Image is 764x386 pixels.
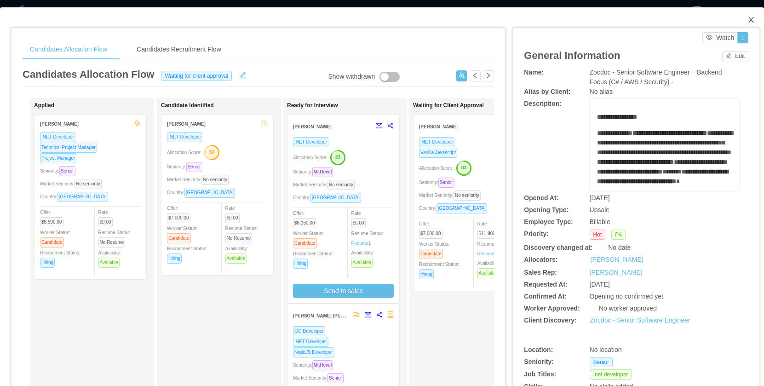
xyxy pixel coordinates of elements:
[524,100,562,107] b: Description:
[293,363,337,368] span: Seniority:
[312,360,333,370] span: Mid level
[524,48,620,63] article: General Information
[524,346,553,353] b: Location:
[590,281,610,288] span: [DATE]
[376,311,383,318] span: share-alt
[261,120,268,127] span: flag
[167,253,182,264] span: Hiring
[184,188,235,198] span: [GEOGRAPHIC_DATA]
[590,206,610,213] span: Upsale
[40,258,55,268] span: Hiring
[456,70,467,81] button: icon: usergroup-add
[161,71,232,81] span: Waiting for client approval
[23,39,115,60] div: Candidates Allocation Flow
[40,143,97,153] span: Technical Project Manager
[167,150,201,155] span: Allocation Score:
[590,88,613,95] span: No alias
[312,167,333,177] span: Mid level
[40,168,79,173] span: Seniority:
[98,258,120,268] span: Available
[40,121,79,127] strong: [PERSON_NAME]
[167,213,190,223] span: $7,000.00
[167,226,197,241] span: Worker Status:
[419,242,449,256] span: Worker Status:
[419,249,443,259] span: Candidate
[524,317,576,324] b: Client Discovery:
[738,7,764,33] button: Close
[477,268,499,278] span: Available
[419,180,458,185] span: Seniority:
[722,51,748,62] button: icon: editEdit
[209,149,215,155] text: 53
[454,160,472,175] button: 83
[351,231,384,246] span: Resume Status:
[134,120,141,127] span: team
[236,69,250,79] button: icon: edit
[98,210,116,225] span: Rate
[293,311,411,319] strong: [PERSON_NAME] [PERSON_NAME] [PERSON_NAME]
[419,148,457,158] span: Vanilla Javascript
[40,132,75,142] span: .NET Developer
[454,190,481,201] span: No seniority
[75,179,102,189] span: No seniority
[167,246,207,261] span: Recruitment Status:
[23,67,154,82] article: Candidates Allocation Flow
[371,119,383,133] button: mail
[167,190,239,195] span: Country:
[293,182,358,187] span: Market Seniority:
[167,121,206,127] strong: [PERSON_NAME]
[129,39,229,60] div: Candidates Recruitment Flow
[591,255,643,265] a: [PERSON_NAME]
[293,218,316,228] span: $6,150.00
[524,293,567,300] b: Confirmed At:
[611,230,626,240] span: P4
[419,124,458,129] strong: [PERSON_NAME]
[419,229,442,239] span: $7,000.00
[590,369,632,380] span: .net developer
[328,72,375,82] div: Show withdrawn
[524,370,556,378] b: Job Titles:
[40,217,63,227] span: $5,500.00
[40,237,64,248] span: Candidate
[351,258,373,268] span: Available
[461,165,467,170] text: 83
[293,284,394,298] button: Send to sales
[293,251,333,266] span: Recruitment Status:
[40,230,70,245] span: Worker Status:
[597,112,732,204] div: rdw-editor
[335,154,341,160] text: 83
[98,250,123,265] span: Availability:
[225,233,253,243] span: No Resume
[437,203,487,213] span: [GEOGRAPHIC_DATA]
[599,305,657,312] span: No worker approved
[360,308,372,323] button: mail
[293,137,328,147] span: .NET Developer
[590,345,702,355] div: No location
[590,218,610,225] span: Billable
[293,326,325,336] span: GO Developer
[293,155,327,160] span: Allocation Score:
[702,32,738,43] button: icon: eyeWatch
[747,16,755,23] i: icon: close
[483,70,494,81] button: icon: right
[293,238,317,248] span: Candidate
[293,124,332,129] strong: [PERSON_NAME]
[590,69,722,86] span: Zocdoc - Senior Software Engineer – Backend Focus (C# / AWS / Security) -
[524,230,549,237] b: Priority:
[351,211,369,225] span: Rate
[310,193,361,203] span: [GEOGRAPHIC_DATA]
[167,177,232,182] span: Market Seniority:
[167,206,194,220] span: Offer:
[161,102,290,109] h1: Candidate Identified
[590,317,690,324] a: Zocdoc - Senior Software Engineer
[524,194,558,202] b: Opened At:
[293,337,328,347] span: .NET Developer
[524,244,592,251] b: Discovery changed at:
[419,221,446,236] span: Offer:
[59,166,75,176] span: Senior
[40,181,105,186] span: Market Seniority:
[419,269,434,279] span: Hiring
[293,259,308,269] span: Hiring
[98,217,113,227] span: $0.00
[293,231,323,246] span: Worker Status:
